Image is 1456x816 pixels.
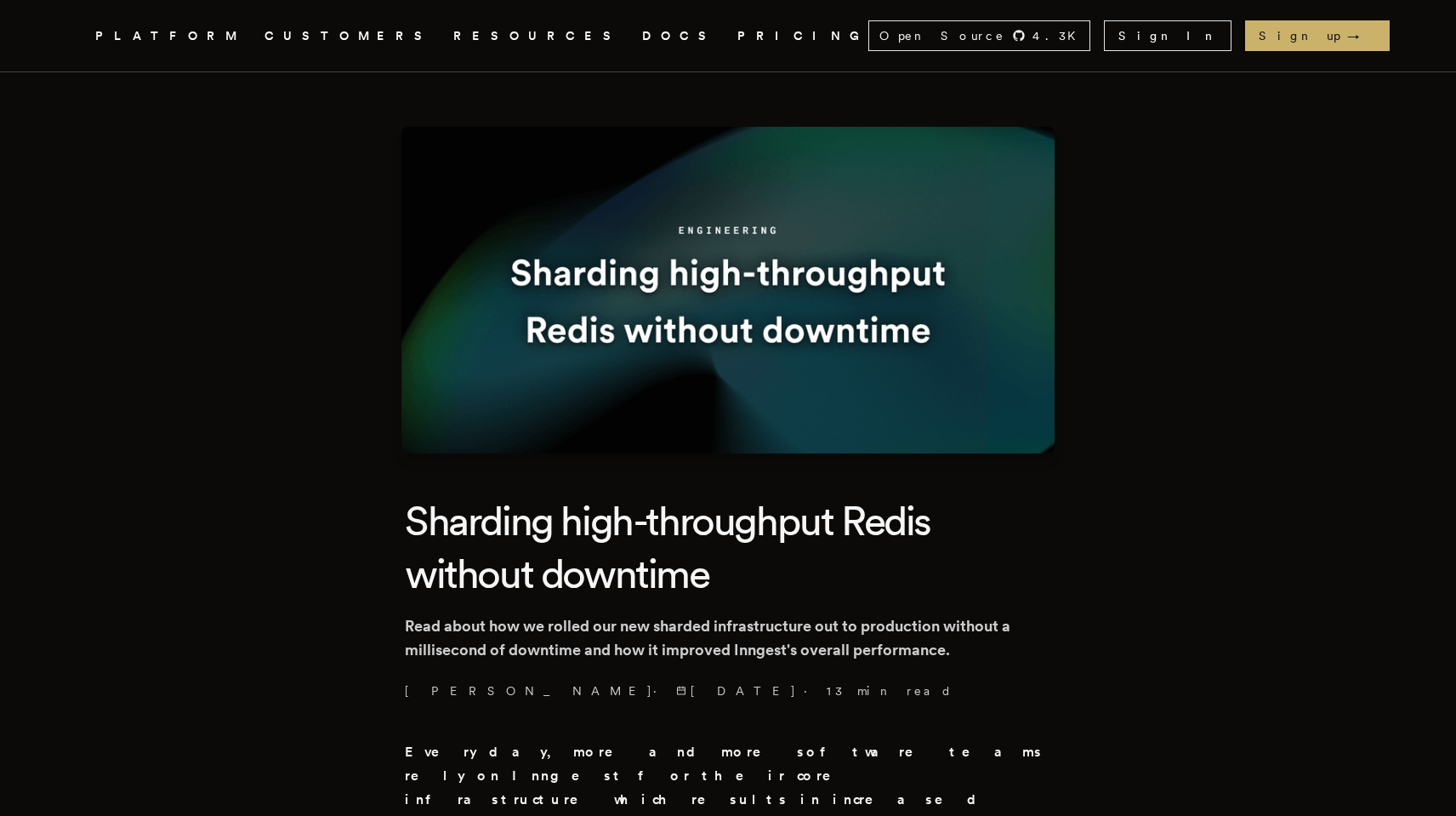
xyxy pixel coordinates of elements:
a: DOCS [642,26,717,47]
span: 4.3 K [1032,27,1086,44]
h1: Sharding high-throughput Redis without downtime [405,494,1051,601]
a: Sign In [1104,20,1231,51]
a: Sign up [1245,20,1390,51]
img: Featured image for Sharding high-throughput Redis without downtime blog post [401,127,1055,454]
span: [DATE] [676,682,797,699]
a: CUSTOMERS [264,26,433,47]
button: RESOURCES [453,26,622,47]
p: [PERSON_NAME] · · [405,682,1051,699]
span: → [1347,27,1376,44]
button: PLATFORM [95,26,244,47]
span: Open Source [879,27,1005,44]
span: 13 min read [827,682,953,699]
a: PRICING [737,26,868,47]
p: Read about how we rolled our new sharded infrastructure out to production without a millisecond o... [405,614,1051,662]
